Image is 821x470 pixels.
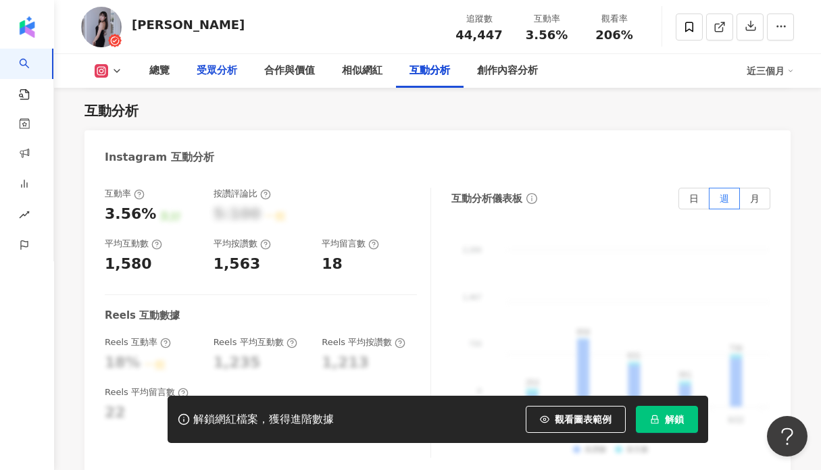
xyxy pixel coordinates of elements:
div: 3.56% [105,204,156,225]
a: search [19,49,46,101]
img: KOL Avatar [81,7,122,47]
div: Reels 平均互動數 [214,336,297,348]
div: 互動分析 [409,63,450,79]
div: 平均留言數 [322,238,379,250]
span: rise [19,201,30,232]
div: 追蹤數 [453,12,505,26]
button: 解鎖 [636,406,698,433]
div: 受眾分析 [197,63,237,79]
div: 合作與價值 [264,63,315,79]
div: 創作內容分析 [477,63,538,79]
div: 平均互動數 [105,238,162,250]
div: 近三個月 [747,60,794,82]
span: 解鎖 [665,414,684,425]
div: 總覽 [149,63,170,79]
div: [PERSON_NAME] [132,16,245,33]
span: info-circle [524,191,539,206]
div: 1,563 [214,254,261,275]
div: 互動分析儀表板 [451,192,522,206]
span: 月 [750,193,760,204]
span: 3.56% [526,28,568,42]
div: Reels 平均按讚數 [322,336,405,348]
span: 日 [689,193,699,204]
div: 18 [322,254,343,275]
div: 1,580 [105,254,152,275]
div: 平均按讚數 [214,238,271,250]
div: 按讚評論比 [214,188,271,200]
div: 觀看率 [589,12,640,26]
span: 206% [595,28,633,42]
img: logo icon [16,16,38,38]
div: 互動率 [105,188,145,200]
span: 週 [720,193,729,204]
div: Reels 平均留言數 [105,386,189,398]
div: 互動分析 [84,101,139,120]
div: 互動率 [521,12,572,26]
button: 觀看圖表範例 [526,406,626,433]
span: 44,447 [455,28,502,42]
span: lock [650,415,660,424]
div: Reels 互動率 [105,336,171,348]
div: Reels 互動數據 [105,309,180,323]
div: 解鎖網紅檔案，獲得進階數據 [193,413,334,427]
span: 觀看圖表範例 [555,414,612,425]
div: 相似網紅 [342,63,382,79]
div: Instagram 互動分析 [105,150,214,165]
